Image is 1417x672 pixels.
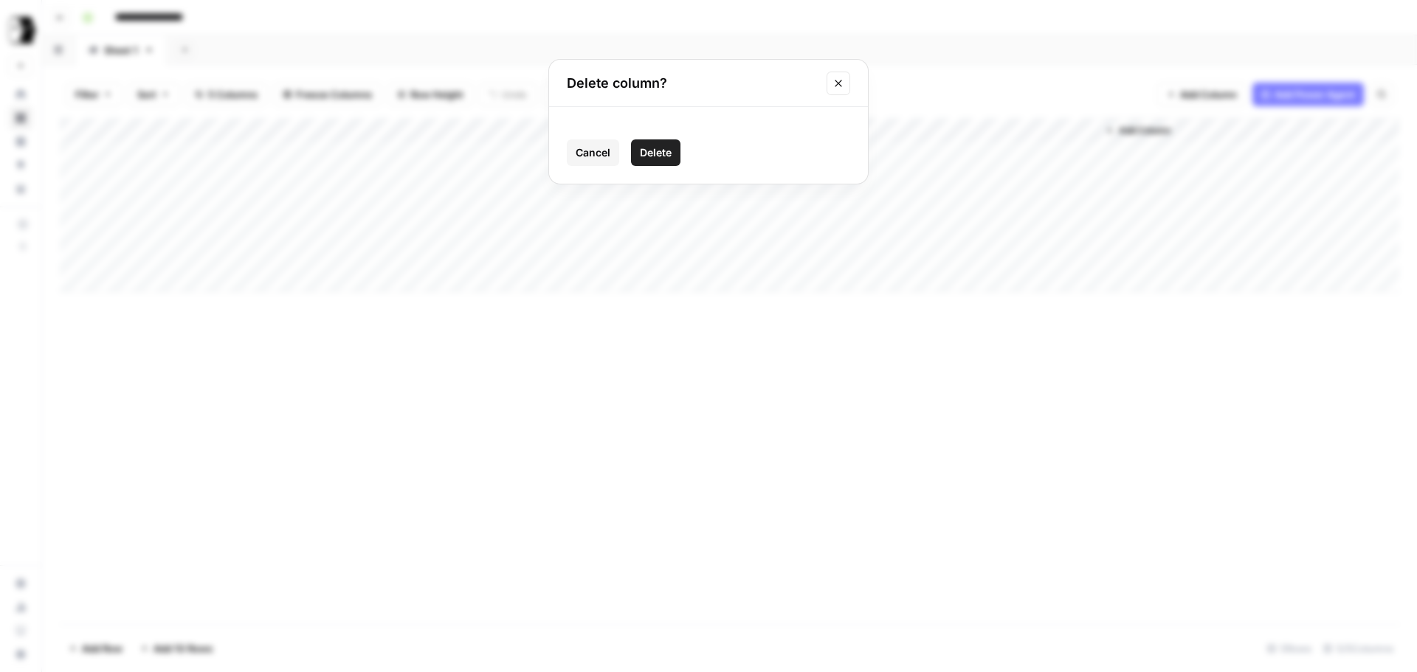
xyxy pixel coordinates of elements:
h2: Delete column? [567,73,818,94]
button: Close modal [827,72,850,95]
span: Cancel [576,145,610,160]
span: Delete [640,145,672,160]
button: Delete [631,139,680,166]
button: Cancel [567,139,619,166]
